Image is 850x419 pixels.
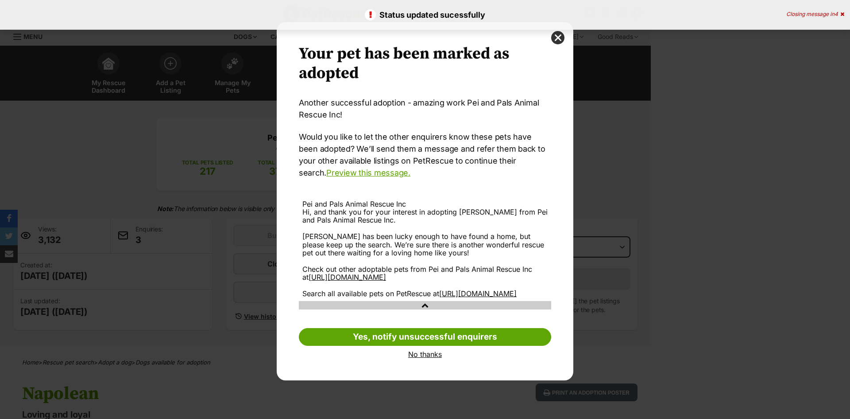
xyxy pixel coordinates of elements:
[299,131,551,179] p: Would you like to let the other enquirers know these pets have been adopted? We’ll send them a me...
[439,289,517,298] a: [URL][DOMAIN_NAME]
[9,9,841,21] p: Status updated sucessfully
[302,208,548,298] div: Hi, and thank you for your interest in adopting [PERSON_NAME] from Pei and Pals Animal Rescue Inc...
[299,44,551,83] h2: Your pet has been marked as adopted
[302,200,406,208] span: Pei and Pals Animal Rescue Inc
[309,273,386,282] a: [URL][DOMAIN_NAME]
[299,97,551,121] p: Another successful adoption - amazing work Pei and Pals Animal Rescue Inc!
[551,31,564,44] button: close
[835,11,838,17] span: 4
[326,168,410,177] a: Preview this message.
[299,328,551,346] a: Yes, notify unsuccessful enquirers
[786,11,844,17] div: Closing message in
[299,350,551,358] a: No thanks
